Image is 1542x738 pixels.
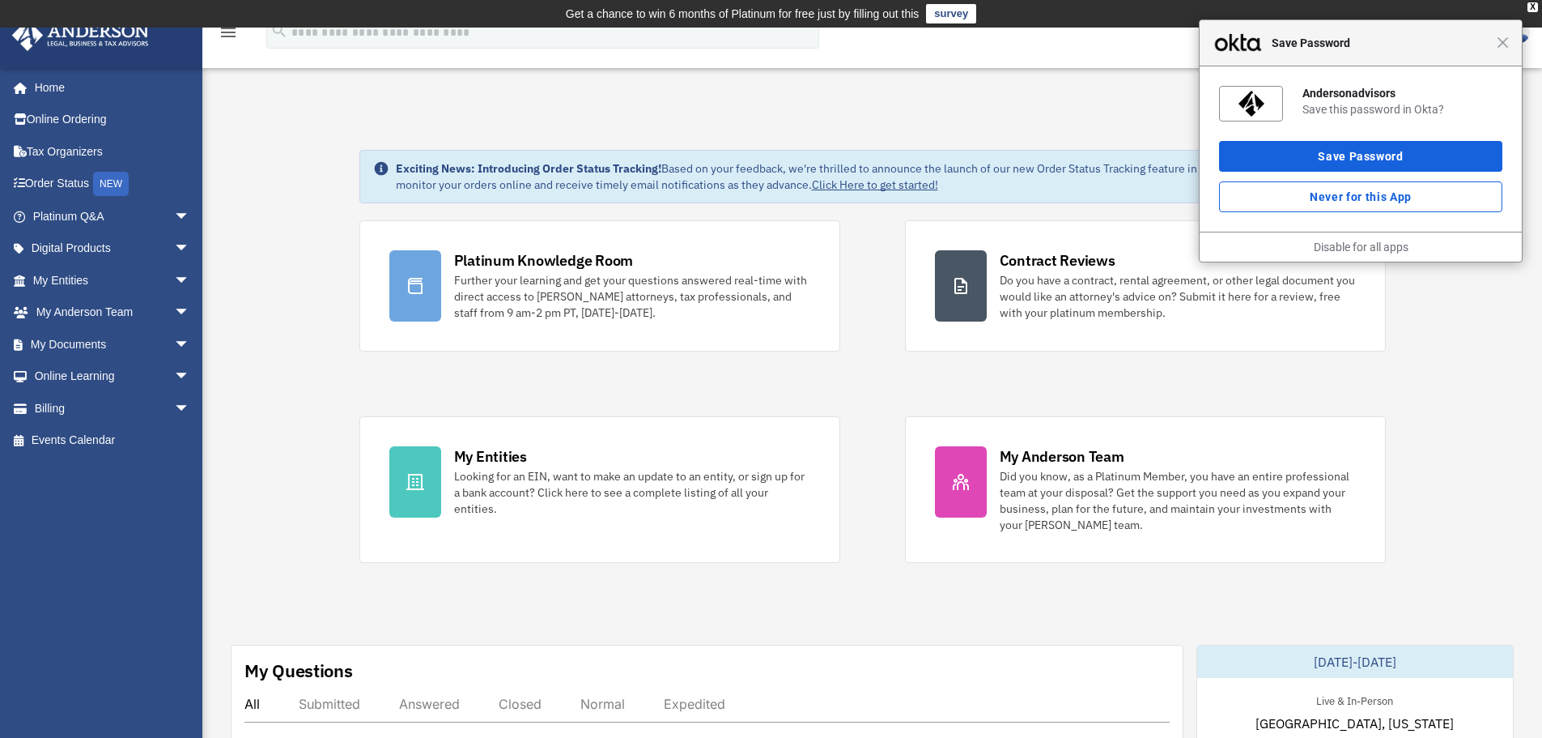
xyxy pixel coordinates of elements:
[11,392,215,424] a: Billingarrow_drop_down
[566,4,920,23] div: Get a chance to win 6 months of Platinum for free just by filling out this
[219,28,238,42] a: menu
[1000,272,1356,321] div: Do you have a contract, rental agreement, or other legal document you would like an attorney's ad...
[1264,33,1497,53] span: Save Password
[11,200,215,232] a: Platinum Q&Aarrow_drop_down
[7,19,154,51] img: Anderson Advisors Platinum Portal
[11,135,215,168] a: Tax Organizers
[1314,241,1408,254] a: Disable for all apps
[1197,646,1513,678] div: [DATE]-[DATE]
[664,696,725,712] div: Expedited
[174,232,206,266] span: arrow_drop_down
[174,328,206,361] span: arrow_drop_down
[399,696,460,712] div: Answered
[1000,446,1124,467] div: My Anderson Team
[1000,468,1356,533] div: Did you know, as a Platinum Member, you have an entire professional team at your disposal? Get th...
[174,296,206,330] span: arrow_drop_down
[396,160,1372,193] div: Based on your feedback, we're thrilled to announce the launch of our new Order Status Tracking fe...
[396,161,661,176] strong: Exciting News: Introducing Order Status Tracking!
[812,177,938,192] a: Click Here to get started!
[454,468,810,517] div: Looking for an EIN, want to make an update to an entity, or sign up for a bank account? Click her...
[93,172,129,196] div: NEW
[1497,36,1509,49] span: Close
[1302,86,1502,100] div: Andersonadvisors
[1219,141,1502,172] button: Save Password
[11,424,215,457] a: Events Calendar
[174,392,206,425] span: arrow_drop_down
[926,4,976,23] a: survey
[499,696,542,712] div: Closed
[11,360,215,393] a: Online Learningarrow_drop_down
[580,696,625,712] div: Normal
[1238,91,1264,117] img: nr4NPwAAAAZJREFUAwAwEkJbZx1BKgAAAABJRU5ErkJggg==
[1527,2,1538,12] div: close
[1219,181,1502,212] button: Never for this App
[905,220,1386,352] a: Contract Reviews Do you have a contract, rental agreement, or other legal document you would like...
[359,220,840,352] a: Platinum Knowledge Room Further your learning and get your questions answered real-time with dire...
[454,272,810,321] div: Further your learning and get your questions answered real-time with direct access to [PERSON_NAM...
[219,23,238,42] i: menu
[359,416,840,563] a: My Entities Looking for an EIN, want to make an update to an entity, or sign up for a bank accoun...
[174,264,206,297] span: arrow_drop_down
[905,416,1386,563] a: My Anderson Team Did you know, as a Platinum Member, you have an entire professional team at your...
[1302,102,1502,117] div: Save this password in Okta?
[11,232,215,265] a: Digital Productsarrow_drop_down
[11,264,215,296] a: My Entitiesarrow_drop_down
[270,22,288,40] i: search
[11,104,215,136] a: Online Ordering
[1303,691,1406,708] div: Live & In-Person
[11,328,215,360] a: My Documentsarrow_drop_down
[11,71,206,104] a: Home
[11,168,215,201] a: Order StatusNEW
[11,296,215,329] a: My Anderson Teamarrow_drop_down
[244,659,353,683] div: My Questions
[1000,250,1115,271] div: Contract Reviews
[244,696,260,712] div: All
[454,446,527,467] div: My Entities
[174,360,206,394] span: arrow_drop_down
[174,200,206,233] span: arrow_drop_down
[1255,714,1454,733] span: [GEOGRAPHIC_DATA], [US_STATE]
[454,250,634,271] div: Platinum Knowledge Room
[299,696,360,712] div: Submitted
